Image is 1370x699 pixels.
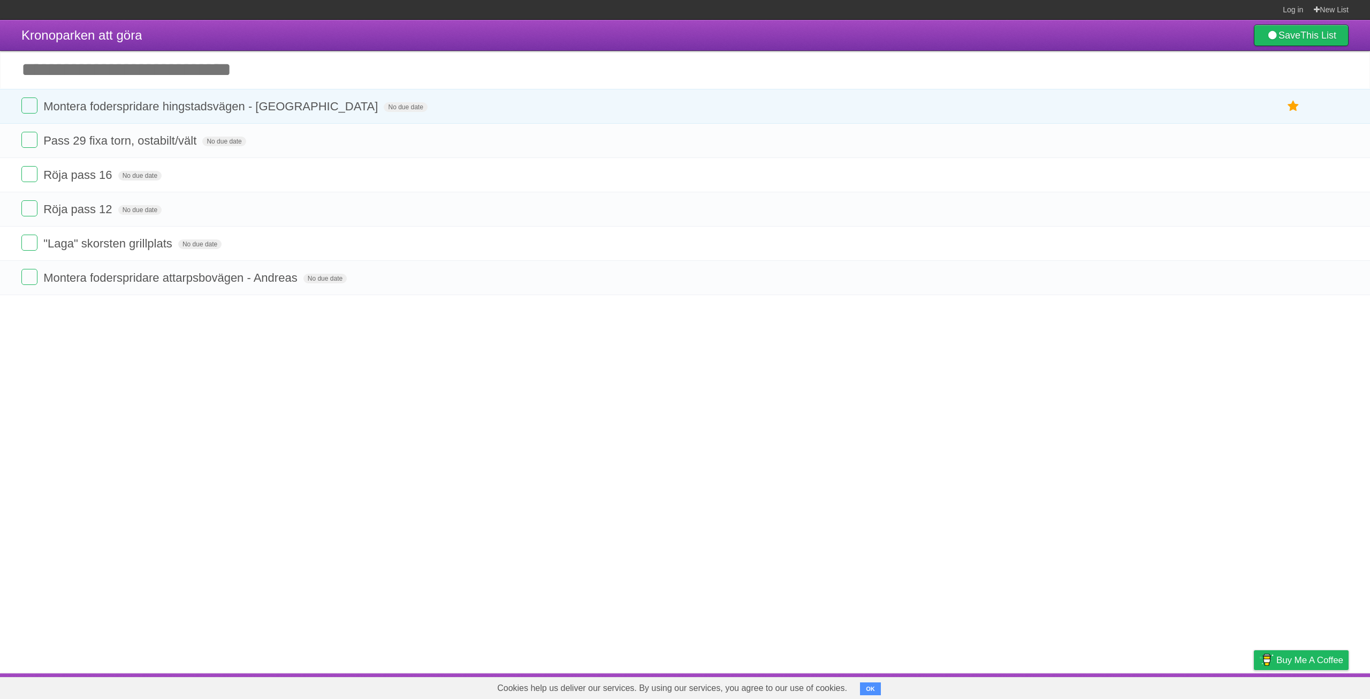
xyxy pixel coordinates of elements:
[43,202,115,216] span: Röja pass 12
[1300,30,1336,41] b: This List
[1281,676,1349,696] a: Suggest a feature
[43,271,300,284] span: Montera foderspridare attarpsbovägen - Andreas
[202,137,246,146] span: No due date
[486,678,858,699] span: Cookies help us deliver our services. By using our services, you agree to our use of cookies.
[43,237,175,250] span: "Laga" skorsten grillplats
[1259,651,1274,669] img: Buy me a coffee
[21,28,142,42] span: Kronoparken att göra
[1204,676,1227,696] a: Terms
[21,269,37,285] label: Done
[860,682,881,695] button: OK
[1112,676,1134,696] a: About
[1254,650,1349,670] a: Buy me a coffee
[1254,25,1349,46] a: SaveThis List
[43,134,199,147] span: Pass 29 fixa torn, ostabilt/vält
[118,205,162,215] span: No due date
[1240,676,1268,696] a: Privacy
[1147,676,1190,696] a: Developers
[21,166,37,182] label: Done
[43,100,380,113] span: Montera foderspridare hingstadsvägen - [GEOGRAPHIC_DATA]
[118,171,162,181] span: No due date
[43,168,115,182] span: Röja pass 16
[303,274,347,283] span: No due date
[384,102,427,112] span: No due date
[21,97,37,114] label: Done
[1283,97,1304,115] label: Star task
[1276,651,1343,670] span: Buy me a coffee
[21,235,37,251] label: Done
[21,132,37,148] label: Done
[178,239,222,249] span: No due date
[21,200,37,216] label: Done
